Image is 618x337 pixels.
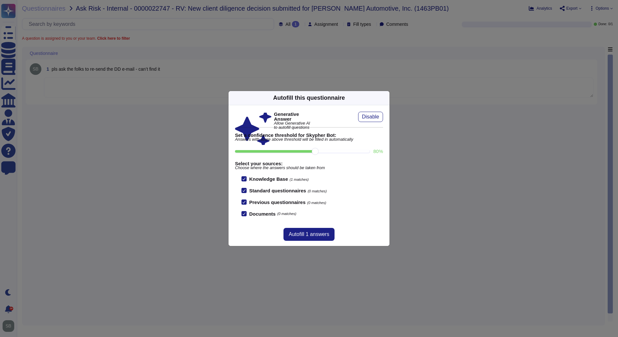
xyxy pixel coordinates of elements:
b: Documents [249,211,276,216]
b: Select your sources: [235,161,383,166]
b: Knowledge Base [249,176,288,182]
b: Set a confidence threshold for Skypher Bot: [235,133,383,138]
button: Disable [358,112,383,122]
button: Autofill 1 answers [283,228,334,241]
b: Standard questionnaires [249,188,306,193]
span: (0 matches) [307,201,326,205]
span: Allow Generative AI to autofill questions [274,121,311,130]
span: Autofill 1 answers [289,232,329,237]
span: (0 matches) [277,212,296,216]
span: (1 matches) [290,178,309,181]
span: Answers with score above threshold will be filled in automatically [235,138,383,142]
span: Disable [362,114,379,119]
b: Generative Answer [274,112,311,121]
span: Choose where the answers should be taken from [235,166,383,170]
div: Autofill this questionnaire [273,94,345,102]
label: 80 % [373,149,383,154]
span: (0 matches) [308,189,327,193]
b: Previous questionnaires [249,199,305,205]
